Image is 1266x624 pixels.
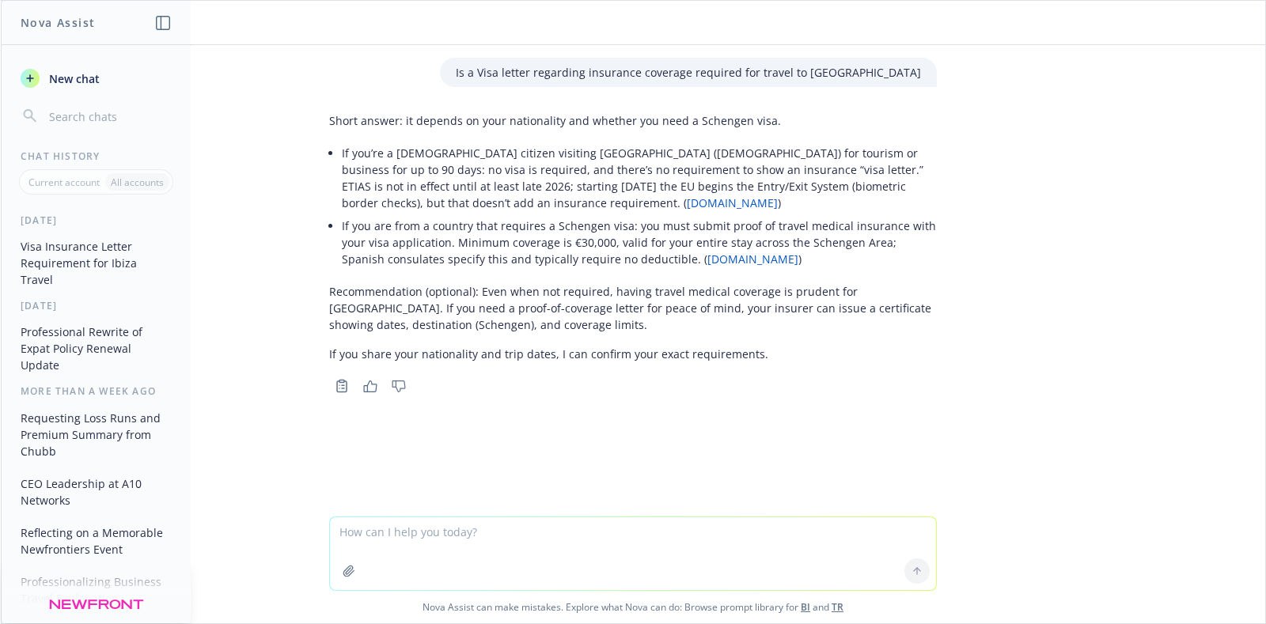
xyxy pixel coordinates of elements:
p: Current account [28,176,100,189]
div: Chat History [2,149,191,163]
p: All accounts [111,176,164,189]
div: More than a week ago [2,384,191,398]
button: Reflecting on a Memorable Newfrontiers Event [14,520,178,562]
input: Search chats [46,105,172,127]
svg: Copy to clipboard [335,379,349,393]
div: [DATE] [2,299,191,312]
a: BI [801,600,810,614]
span: New chat [46,70,100,87]
button: Professional Rewrite of Expat Policy Renewal Update [14,319,178,378]
a: [DOMAIN_NAME] [707,251,798,267]
li: If you’re a [DEMOGRAPHIC_DATA] citizen visiting [GEOGRAPHIC_DATA] ([DEMOGRAPHIC_DATA]) for touris... [342,142,937,214]
button: CEO Leadership at A10 Networks [14,471,178,513]
button: Thumbs down [386,375,411,397]
p: Is a Visa letter regarding insurance coverage required for travel to [GEOGRAPHIC_DATA] [456,64,921,81]
div: [DATE] [2,214,191,227]
button: New chat [14,64,178,93]
p: If you share your nationality and trip dates, I can confirm your exact requirements. [329,346,937,362]
button: Requesting Loss Runs and Premium Summary from Chubb [14,405,178,464]
a: [DOMAIN_NAME] [687,195,778,210]
a: TR [832,600,843,614]
li: If you are from a country that requires a Schengen visa: you must submit proof of travel medical ... [342,214,937,270]
h1: Nova Assist [21,14,95,31]
p: Recommendation (optional): Even when not required, having travel medical coverage is prudent for ... [329,283,937,333]
p: Short answer: it depends on your nationality and whether you need a Schengen visa. [329,112,937,129]
button: Visa Insurance Letter Requirement for Ibiza Travel [14,233,178,293]
button: Professionalizing Business Travel Explanation [14,569,178,611]
span: Nova Assist can make mistakes. Explore what Nova can do: Browse prompt library for and [7,591,1259,623]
